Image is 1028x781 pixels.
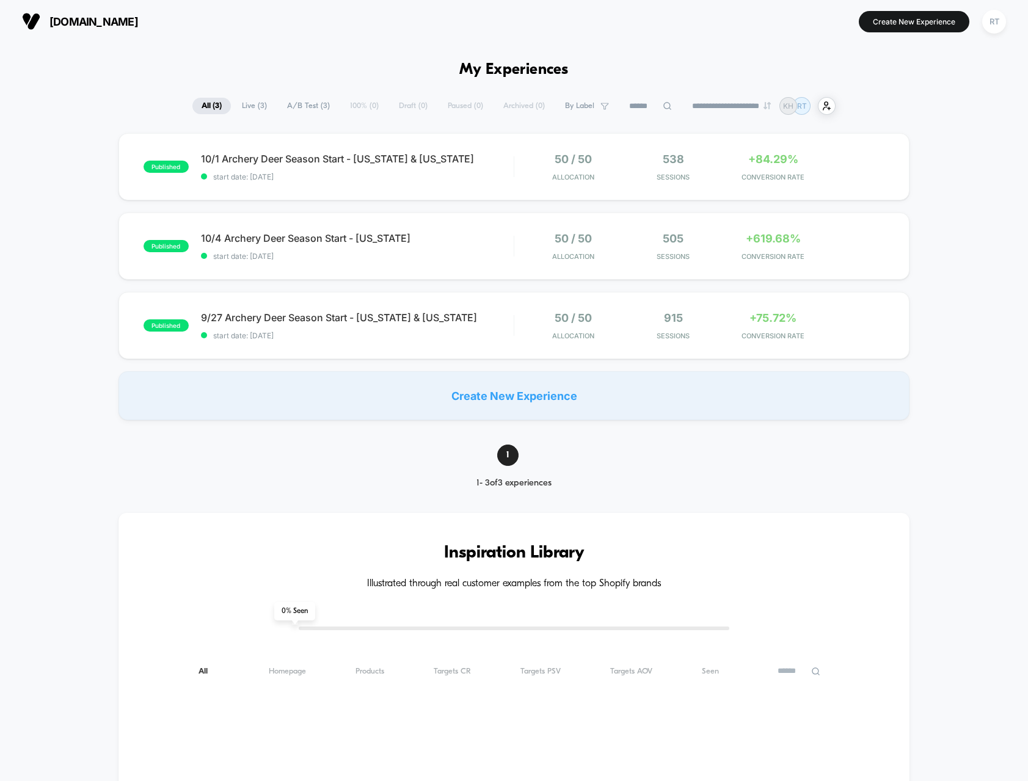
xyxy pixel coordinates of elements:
span: 9/27 Archery Deer Season Start - [US_STATE] & [US_STATE] [201,311,514,324]
span: Sessions [627,252,720,261]
span: 50 / 50 [555,153,592,165]
div: 1 - 3 of 3 experiences [455,478,573,489]
span: 50 / 50 [555,232,592,245]
span: All ( 3 ) [192,98,231,114]
span: CONVERSION RATE [726,173,820,181]
span: 10/4 Archery Deer Season Start - [US_STATE] [201,232,514,244]
span: Live ( 3 ) [233,98,276,114]
h4: Illustrated through real customer examples from the top Shopify brands [155,578,873,590]
p: KH [783,101,793,111]
span: A/B Test ( 3 ) [278,98,339,114]
span: start date: [DATE] [201,331,514,340]
span: Homepage [269,667,306,676]
span: 505 [663,232,684,245]
span: +84.29% [748,153,798,165]
span: Sessions [627,332,720,340]
span: 915 [664,311,683,324]
span: published [144,240,189,252]
span: CONVERSION RATE [726,252,820,261]
span: Allocation [552,252,594,261]
span: 10/1 Archery Deer Season Start - [US_STATE] & [US_STATE] [201,153,514,165]
span: Products [355,667,384,676]
h3: Inspiration Library [155,543,873,563]
span: 1 [497,445,519,466]
h1: My Experiences [459,61,569,79]
span: All [199,667,219,676]
button: Create New Experience [859,11,969,32]
span: Targets PSV [520,667,561,676]
span: +619.68% [746,232,801,245]
span: By Label [565,101,594,111]
span: CONVERSION RATE [726,332,820,340]
button: RT [979,9,1010,34]
span: Targets CR [434,667,471,676]
span: start date: [DATE] [201,252,514,261]
div: Create New Experience [118,371,910,420]
span: Allocation [552,173,594,181]
span: Seen [702,667,719,676]
button: [DOMAIN_NAME] [18,12,142,31]
span: 50 / 50 [555,311,592,324]
span: Targets AOV [610,667,652,676]
span: 538 [663,153,684,165]
div: RT [982,10,1006,34]
span: 0 % Seen [274,602,315,620]
span: Sessions [627,173,720,181]
span: published [144,319,189,332]
p: RT [797,101,807,111]
img: end [764,102,771,109]
span: +75.72% [749,311,797,324]
span: published [144,161,189,173]
span: [DOMAIN_NAME] [49,15,138,28]
span: Allocation [552,332,594,340]
span: start date: [DATE] [201,172,514,181]
img: Visually logo [22,12,40,31]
